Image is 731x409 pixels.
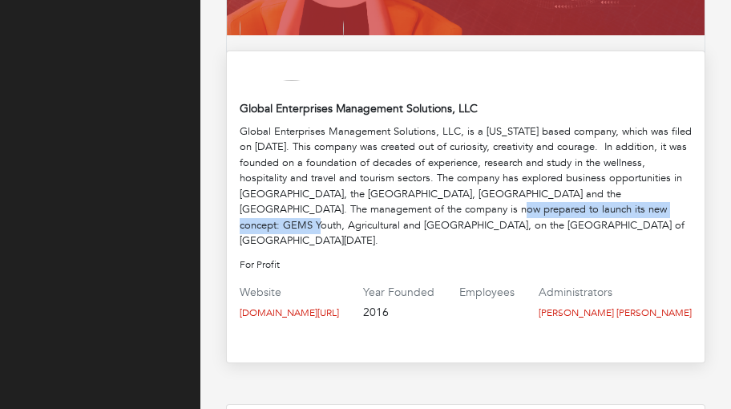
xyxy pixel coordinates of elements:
[240,286,339,300] h4: Website
[240,257,692,272] p: For Profit
[240,103,692,116] h4: Global Enterprises Management Solutions, LLC
[240,124,692,249] div: Global Enterprises Management Solutions, LLC, is a [US_STATE] based company, which was filed on [...
[240,306,339,319] a: [DOMAIN_NAME][URL]
[459,286,515,300] h4: Employees
[539,286,692,300] h4: Administrators
[363,306,434,320] h4: 2016
[363,286,434,300] h4: Year Founded
[539,306,692,319] a: [PERSON_NAME] [PERSON_NAME]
